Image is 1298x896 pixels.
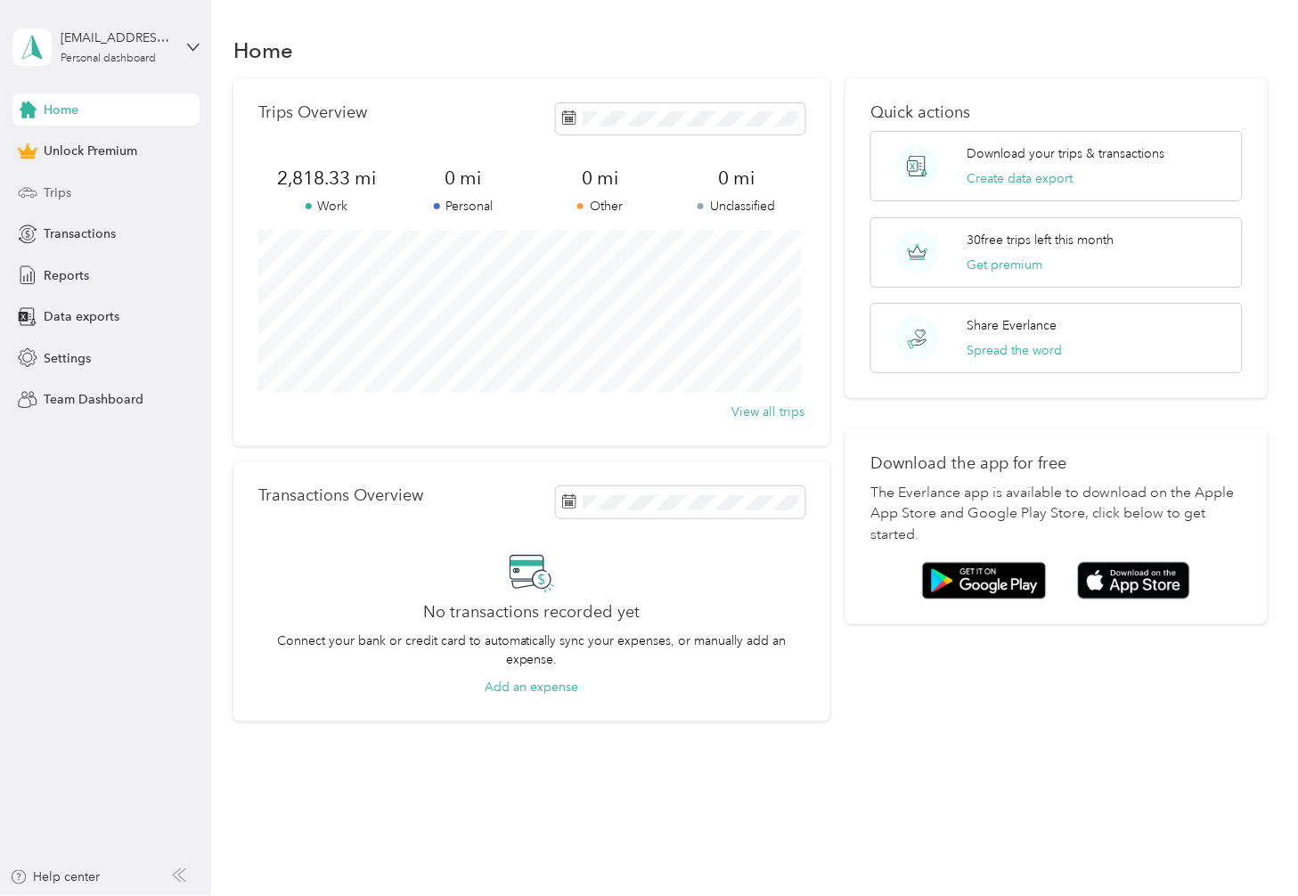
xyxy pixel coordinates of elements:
button: View all trips [732,403,805,421]
img: App store [1078,562,1190,600]
p: Other [532,197,668,216]
button: Help center [10,868,101,887]
p: Download the app for free [870,454,1242,473]
h1: Home [233,41,293,60]
span: 0 mi [395,166,531,191]
span: Reports [44,266,89,285]
button: Spread the word [967,341,1063,360]
span: Home [44,101,78,119]
p: Quick actions [870,103,1242,122]
h2: No transactions recorded yet [423,603,640,622]
span: Unlock Premium [44,142,137,160]
button: Create data export [967,169,1074,188]
iframe: Everlance-gr Chat Button Frame [1198,796,1298,896]
span: 2,818.33 mi [258,166,395,191]
p: Connect your bank or credit card to automatically sync your expenses, or manually add an expense. [258,631,805,669]
p: Work [258,197,395,216]
button: Get premium [967,256,1043,274]
p: Transactions Overview [258,486,423,505]
button: Add an expense [485,678,578,696]
p: 30 free trips left this month [967,231,1114,249]
span: Team Dashboard [44,390,143,409]
span: Settings [44,349,91,368]
span: 0 mi [668,166,804,191]
p: Unclassified [668,197,804,216]
p: Share Everlance [967,316,1057,335]
span: Data exports [44,307,119,326]
p: Download your trips & transactions [967,144,1165,163]
img: Google play [922,562,1047,599]
div: Personal dashboard [61,53,156,64]
p: Personal [395,197,531,216]
p: The Everlance app is available to download on the Apple App Store and Google Play Store, click be... [870,483,1242,547]
span: Trips [44,183,71,202]
span: Transactions [44,224,116,243]
span: 0 mi [532,166,668,191]
div: [EMAIL_ADDRESS][DOMAIN_NAME] [61,29,172,47]
p: Trips Overview [258,103,367,122]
